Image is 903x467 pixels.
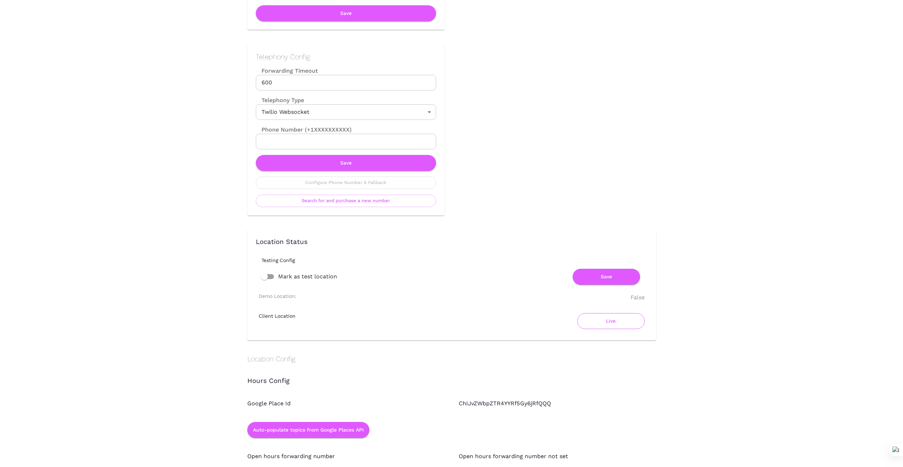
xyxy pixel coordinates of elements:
div: ChIJvZWbpZTR4YYRf5Gy6jRfQQQ [445,385,656,408]
button: Save [573,269,640,285]
button: Search for and purchase a new number [256,195,436,207]
h6: Demo Location: [259,293,296,299]
h2: Location Config [247,355,656,363]
button: Auto-populate topics from Google Places API [247,422,369,438]
span: Mark as test location [278,272,337,281]
div: Open hours forwarding number [233,438,445,461]
h6: Client Location [259,313,296,319]
div: Google Place Id [233,385,445,408]
h3: Location Status [256,238,648,246]
button: Save [256,5,436,21]
h6: Testing Config [261,257,653,263]
div: False [631,293,645,302]
div: Twilio Websocket [256,104,436,120]
button: Live [577,313,645,329]
button: Save [256,155,436,171]
label: Phone Number (+1XXXXXXXXXX) [256,126,436,134]
h2: Telephony Config [256,52,436,61]
h3: Hours Config [247,377,656,385]
label: Forwarding Timeout [256,67,436,75]
label: Telephony Type [256,96,304,104]
div: Open hours forwarding number not set [445,438,656,461]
